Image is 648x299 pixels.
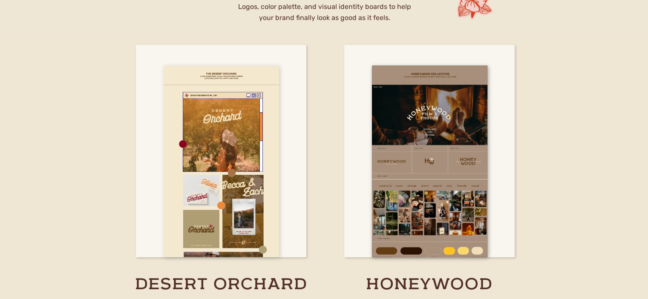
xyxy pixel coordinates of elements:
h2: Logos, color palette, and visual identity boards to help your brand finally look as good as it fe... [238,1,412,28]
a: honeywood [317,274,542,295]
h2: Designed to [121,77,333,107]
h2: stand out [114,104,340,145]
a: desert orchard [118,274,325,295]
